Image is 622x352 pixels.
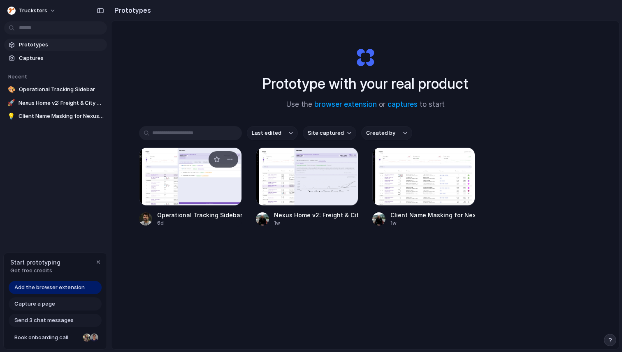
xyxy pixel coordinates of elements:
[4,39,107,51] a: Prototypes
[274,219,359,227] div: 1w
[4,52,107,64] a: Captures
[372,147,475,227] a: Client Name Masking for Nexus HomeClient Name Masking for Nexus Home1w
[314,100,377,108] a: browser extension
[19,85,104,94] span: Operational Tracking Sidebar
[19,54,104,62] span: Captures
[4,83,107,96] a: 🎨Operational Tracking Sidebar
[82,333,92,343] div: Nicole Kubica
[262,73,468,94] h1: Prototype with your real product
[303,126,356,140] button: Site captured
[366,129,395,137] span: Created by
[252,129,281,137] span: Last edited
[4,97,107,109] a: 🚀Nexus Home v2: Freight & City Updates
[4,4,60,17] button: Trucksters
[4,110,107,122] a: 💡Client Name Masking for Nexus Home
[390,211,475,219] div: Client Name Masking for Nexus Home
[308,129,344,137] span: Site captured
[388,100,418,108] a: captures
[7,112,15,120] div: 💡
[139,147,242,227] a: Operational Tracking SidebarOperational Tracking Sidebar6d
[274,211,359,219] div: Nexus Home v2: Freight & City Updates
[111,5,151,15] h2: Prototypes
[14,334,79,342] span: Book onboarding call
[14,316,74,324] span: Send 3 chat messages
[247,126,298,140] button: Last edited
[19,112,104,120] span: Client Name Masking for Nexus Home
[390,219,475,227] div: 1w
[157,219,242,227] div: 6d
[256,147,359,227] a: Nexus Home v2: Freight & City UpdatesNexus Home v2: Freight & City Updates1w
[19,99,104,107] span: Nexus Home v2: Freight & City Updates
[361,126,412,140] button: Created by
[9,331,102,344] a: Book onboarding call
[19,7,47,15] span: Trucksters
[89,333,99,343] div: Christian Iacullo
[14,300,55,308] span: Capture a page
[157,211,242,219] div: Operational Tracking Sidebar
[7,99,15,107] div: 🚀
[10,267,60,275] span: Get free credits
[14,283,85,292] span: Add the browser extension
[7,85,16,94] div: 🎨
[19,41,104,49] span: Prototypes
[10,258,60,267] span: Start prototyping
[8,73,27,80] span: Recent
[286,99,445,110] span: Use the or to start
